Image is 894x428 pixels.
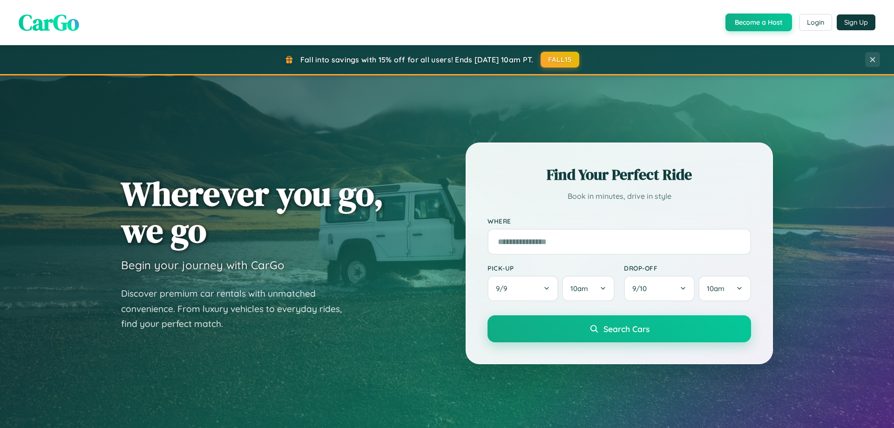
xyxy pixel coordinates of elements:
[488,164,751,185] h2: Find Your Perfect Ride
[632,284,651,293] span: 9 / 10
[488,190,751,203] p: Book in minutes, drive in style
[488,276,558,301] button: 9/9
[496,284,512,293] span: 9 / 9
[121,286,354,332] p: Discover premium car rentals with unmatched convenience. From luxury vehicles to everyday rides, ...
[799,14,832,31] button: Login
[488,315,751,342] button: Search Cars
[603,324,650,334] span: Search Cars
[562,276,615,301] button: 10am
[300,55,534,64] span: Fall into savings with 15% off for all users! Ends [DATE] 10am PT.
[725,14,792,31] button: Become a Host
[698,276,751,301] button: 10am
[541,52,580,68] button: FALL15
[121,175,384,249] h1: Wherever you go, we go
[570,284,588,293] span: 10am
[488,264,615,272] label: Pick-up
[19,7,79,38] span: CarGo
[121,258,284,272] h3: Begin your journey with CarGo
[837,14,875,30] button: Sign Up
[488,217,751,225] label: Where
[624,276,695,301] button: 9/10
[624,264,751,272] label: Drop-off
[707,284,725,293] span: 10am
